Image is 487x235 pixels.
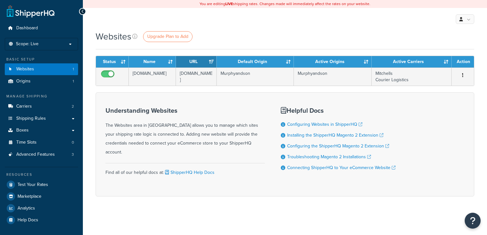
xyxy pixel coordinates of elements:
a: Configuring the ShipperHQ Magento 2 Extension [287,143,389,149]
span: 0 [72,140,74,145]
span: 3 [72,152,74,157]
li: Websites [5,63,78,75]
span: Advanced Features [16,152,55,157]
span: Upgrade Plan to Add [147,33,188,40]
a: ShipperHQ Home [7,5,55,18]
th: Default Origin: activate to sort column ascending [217,56,294,68]
td: Mitchells Courier Logistics [372,68,452,86]
span: Help Docs [18,217,38,223]
h3: Helpful Docs [281,107,396,114]
span: Marketplace [18,194,41,199]
span: Origins [16,79,31,84]
div: Manage Shipping [5,94,78,99]
a: Origins 1 [5,75,78,87]
a: Shipping Rules [5,113,78,125]
li: Advanced Features [5,149,78,160]
span: Scope: Live [16,41,39,47]
a: Carriers 2 [5,101,78,112]
div: The Websites area in [GEOGRAPHIC_DATA] allows you to manage which sites your shipping rate logic ... [105,107,265,157]
h3: Understanding Websites [105,107,265,114]
a: Dashboard [5,22,78,34]
span: Dashboard [16,25,38,31]
th: Active Origins: activate to sort column ascending [294,56,371,68]
th: Action [452,56,474,68]
th: Active Carriers: activate to sort column ascending [372,56,452,68]
a: Installing the ShipperHQ Magento 2 Extension [287,132,383,139]
td: Murphyandson [217,68,294,86]
td: Murphyandson [294,68,371,86]
a: Connecting ShipperHQ to Your eCommerce Website [287,164,396,171]
th: Status: activate to sort column ascending [96,56,129,68]
span: Websites [16,67,34,72]
span: Time Slots [16,140,37,145]
li: Origins [5,75,78,87]
span: Analytics [18,206,35,211]
b: LIVE [225,1,233,7]
a: Time Slots 0 [5,137,78,148]
td: [DOMAIN_NAME] [176,68,217,86]
div: Find all of our helpful docs at: [105,163,265,177]
a: Boxes [5,125,78,136]
th: Name: activate to sort column ascending [129,56,176,68]
span: 2 [72,104,74,109]
li: Carriers [5,101,78,112]
div: Basic Setup [5,57,78,62]
td: [DOMAIN_NAME] [129,68,176,86]
span: Carriers [16,104,32,109]
button: Open Resource Center [465,213,481,229]
a: Upgrade Plan to Add [143,31,193,42]
th: URL: activate to sort column ascending [176,56,217,68]
a: Troubleshooting Magento 2 Installations [287,153,371,160]
li: Time Slots [5,137,78,148]
span: Shipping Rules [16,116,46,121]
a: Test Your Rates [5,179,78,190]
a: Marketplace [5,191,78,202]
a: Help Docs [5,214,78,226]
div: Resources [5,172,78,177]
span: 1 [73,79,74,84]
a: Advanced Features 3 [5,149,78,160]
span: 1 [73,67,74,72]
a: ShipperHQ Help Docs [164,169,214,176]
a: Websites 1 [5,63,78,75]
a: Configuring Websites in ShipperHQ [287,121,362,128]
a: Analytics [5,203,78,214]
h1: Websites [96,30,131,43]
span: Test Your Rates [18,182,48,188]
span: Boxes [16,128,29,133]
